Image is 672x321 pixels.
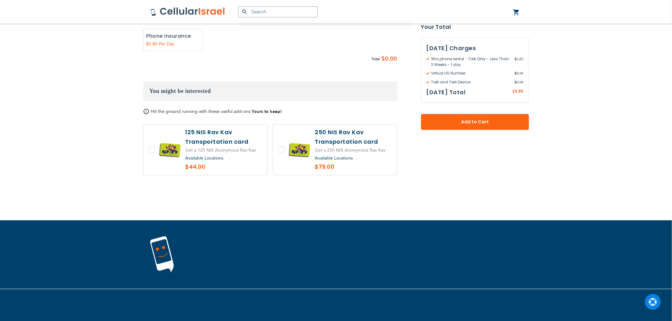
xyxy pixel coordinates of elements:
[427,71,515,76] span: Virtual US Number
[515,56,517,62] span: $
[515,56,524,68] span: 3.85
[515,71,517,76] span: $
[151,109,282,115] span: Hit the ground running with these useful add-ons.
[515,89,524,94] span: 3.85
[238,6,318,17] input: Search
[427,88,466,97] h3: [DATE] Total
[515,80,524,85] span: 0.00
[382,54,385,64] span: $
[442,119,508,126] span: Add to Cart
[421,114,529,130] button: Add to Cart
[513,89,515,95] span: $
[385,54,397,64] span: 0.00
[372,56,380,62] span: Total
[315,155,353,161] a: Available Locations
[515,80,517,85] span: $
[185,155,224,161] a: Available Locations
[252,109,282,115] strong: Yours to keep!
[427,43,524,53] h3: [DATE] Charges
[150,7,225,16] img: Cellular Israel Logo
[150,88,211,95] span: You might be interested
[427,56,515,68] span: Xtra phone rental - Talk Only - Less Than 2 Weeks - 1 day
[421,22,529,32] strong: Your Total
[515,71,524,76] span: 0.00
[427,80,515,85] span: Talk and Text Device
